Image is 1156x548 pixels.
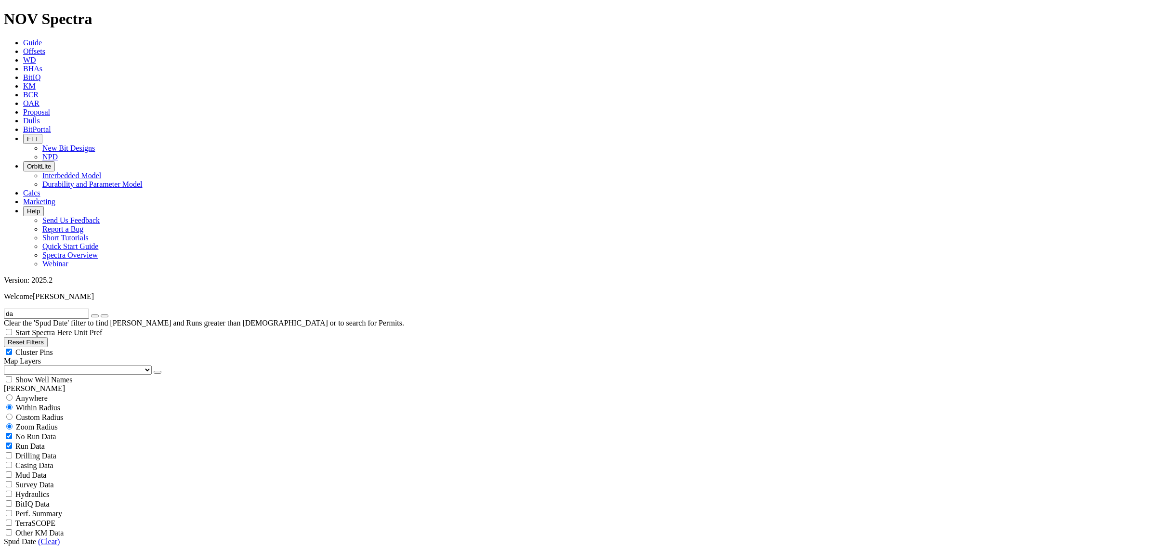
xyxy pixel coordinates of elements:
[42,171,101,180] a: Interbedded Model
[23,108,50,116] a: Proposal
[4,276,1152,285] div: Version: 2025.2
[15,376,72,384] span: Show Well Names
[4,537,36,546] span: Spud Date
[23,197,55,206] a: Marketing
[38,537,60,546] a: (Clear)
[23,189,40,197] a: Calcs
[23,99,39,107] a: OAR
[42,153,58,161] a: NPD
[42,260,68,268] a: Webinar
[42,251,98,259] a: Spectra Overview
[4,10,1152,28] h1: NOV Spectra
[15,461,53,470] span: Casing Data
[15,481,54,489] span: Survey Data
[27,208,40,215] span: Help
[15,432,56,441] span: No Run Data
[42,225,83,233] a: Report a Bug
[23,125,51,133] a: BitPortal
[15,328,72,337] span: Start Spectra Here
[42,216,100,224] a: Send Us Feedback
[4,319,404,327] span: Clear the 'Spud Date' filter to find [PERSON_NAME] and Runs greater than [DEMOGRAPHIC_DATA] or to...
[4,509,1152,518] filter-controls-checkbox: Performance Summary
[4,489,1152,499] filter-controls-checkbox: Hydraulics Analysis
[42,144,95,152] a: New Bit Designs
[23,56,36,64] a: WD
[27,135,39,143] span: FTT
[4,384,1152,393] div: [PERSON_NAME]
[4,292,1152,301] p: Welcome
[15,394,48,402] span: Anywhere
[15,452,56,460] span: Drilling Data
[42,242,98,250] a: Quick Start Guide
[23,82,36,90] a: KM
[42,180,143,188] a: Durability and Parameter Model
[74,328,102,337] span: Unit Pref
[23,134,42,144] button: FTT
[23,39,42,47] a: Guide
[4,309,89,319] input: Search
[4,528,1152,537] filter-controls-checkbox: TerraSCOPE Data
[23,73,40,81] a: BitIQ
[6,329,12,335] input: Start Spectra Here
[27,163,51,170] span: OrbitLite
[15,519,55,527] span: TerraSCOPE
[4,337,48,347] button: Reset Filters
[23,161,55,171] button: OrbitLite
[15,509,62,518] span: Perf. Summary
[23,117,40,125] a: Dulls
[15,348,53,356] span: Cluster Pins
[15,471,46,479] span: Mud Data
[23,47,45,55] a: Offsets
[23,91,39,99] a: BCR
[15,490,49,498] span: Hydraulics
[4,357,41,365] span: Map Layers
[16,413,63,421] span: Custom Radius
[33,292,94,300] span: [PERSON_NAME]
[23,206,44,216] button: Help
[15,500,50,508] span: BitIQ Data
[15,529,64,537] span: Other KM Data
[16,423,58,431] span: Zoom Radius
[42,234,89,242] a: Short Tutorials
[16,404,60,412] span: Within Radius
[23,65,42,73] a: BHAs
[4,518,1152,528] filter-controls-checkbox: TerraSCOPE Data
[15,442,45,450] span: Run Data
